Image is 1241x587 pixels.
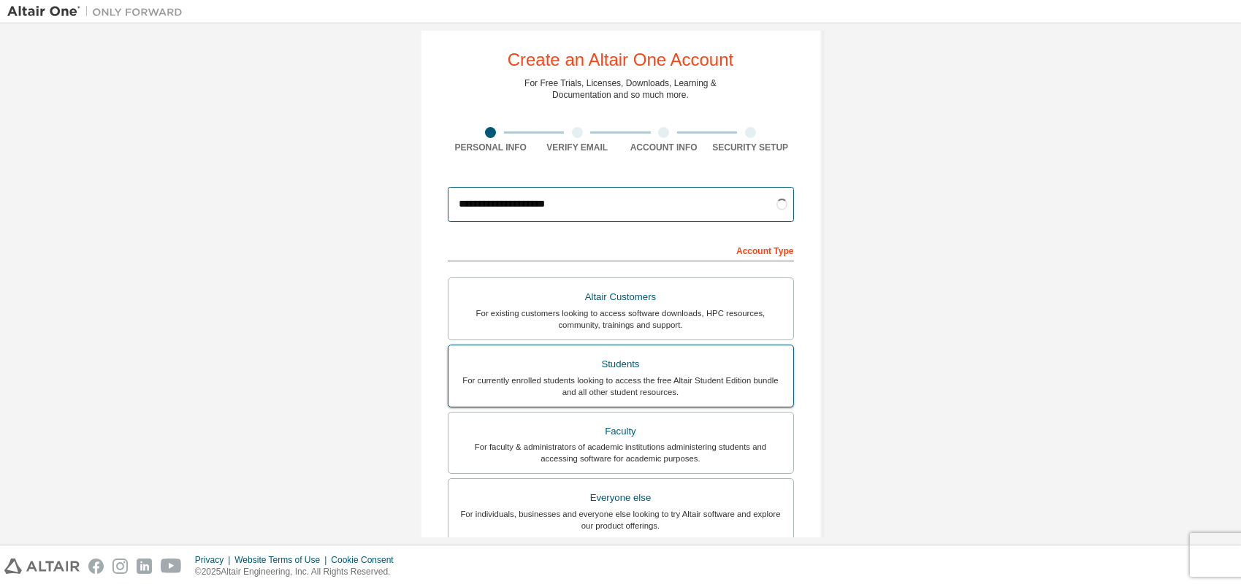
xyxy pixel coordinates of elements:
[137,559,152,574] img: linkedin.svg
[331,554,402,566] div: Cookie Consent
[457,421,784,442] div: Faculty
[707,142,794,153] div: Security Setup
[195,566,402,578] p: © 2025 Altair Engineering, Inc. All Rights Reserved.
[457,354,784,375] div: Students
[88,559,104,574] img: facebook.svg
[457,375,784,398] div: For currently enrolled students looking to access the free Altair Student Edition bundle and all ...
[195,554,234,566] div: Privacy
[524,77,717,101] div: For Free Trials, Licenses, Downloads, Learning & Documentation and so much more.
[457,287,784,307] div: Altair Customers
[448,238,794,261] div: Account Type
[112,559,128,574] img: instagram.svg
[448,142,535,153] div: Personal Info
[161,559,182,574] img: youtube.svg
[234,554,331,566] div: Website Terms of Use
[508,51,734,69] div: Create an Altair One Account
[457,488,784,508] div: Everyone else
[4,559,80,574] img: altair_logo.svg
[457,441,784,464] div: For faculty & administrators of academic institutions administering students and accessing softwa...
[457,307,784,331] div: For existing customers looking to access software downloads, HPC resources, community, trainings ...
[457,508,784,532] div: For individuals, businesses and everyone else looking to try Altair software and explore our prod...
[621,142,708,153] div: Account Info
[7,4,190,19] img: Altair One
[534,142,621,153] div: Verify Email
